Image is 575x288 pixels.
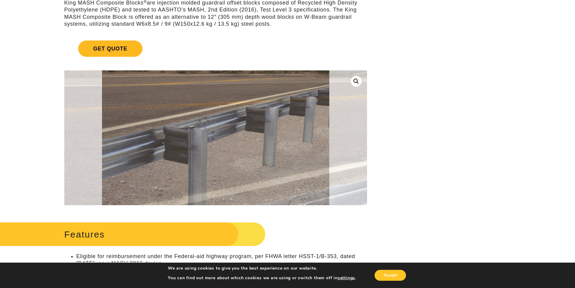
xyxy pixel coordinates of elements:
a: Get Quote [64,33,367,64]
button: Accept [375,270,406,281]
p: We are using cookies to give you the best experience on our website. [168,266,356,271]
span: Get Quote [78,40,142,57]
li: Eligible for reimbursement under the Federal-aid highway program, per FHWA letter HSST-1/B-353, d... [76,253,367,267]
button: settings [338,275,355,281]
p: You can find out more about which cookies we are using or switch them off in . [168,275,356,281]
